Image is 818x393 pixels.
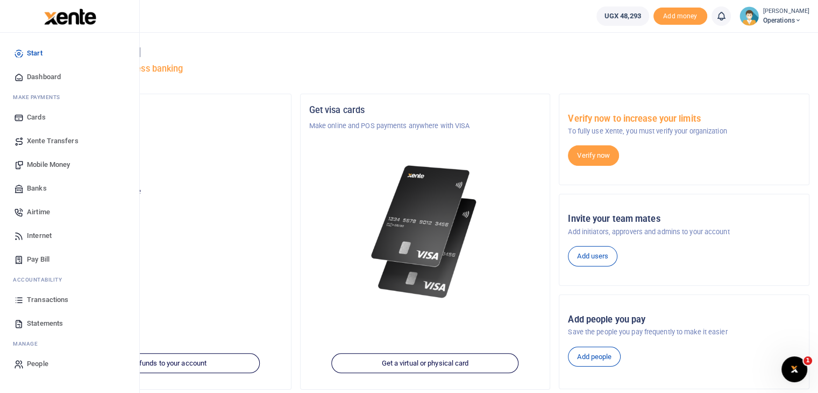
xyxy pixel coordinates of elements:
h5: Organization [50,105,282,116]
a: Add people [568,347,621,367]
a: Internet [9,224,131,248]
a: Add money [653,11,707,19]
img: xente-_physical_cards.png [367,157,483,307]
a: Add users [568,246,617,266]
a: Statements [9,312,131,335]
p: MAARIFASASA LIMITED [50,121,282,131]
span: People [27,359,48,369]
h5: UGX 48,293 [50,200,282,210]
span: Statements [27,318,63,329]
a: profile-user [PERSON_NAME] Operations [739,6,809,26]
p: Your current account balance [50,186,282,197]
a: People [9,352,131,376]
span: anage [18,340,38,348]
a: Pay Bill [9,248,131,271]
span: Dashboard [27,72,61,82]
span: Start [27,48,42,59]
span: Transactions [27,294,68,305]
img: logo-large [44,9,96,25]
h5: Welcome to better business banking [41,64,809,74]
span: countability [21,276,62,284]
span: ake Payments [18,93,60,101]
iframe: Intercom live chat [781,356,807,382]
span: Cards [27,112,46,123]
a: Xente Transfers [9,129,131,153]
span: 1 [803,356,812,365]
p: To fully use Xente, you must verify your organization [568,126,800,137]
a: Get a virtual or physical card [332,353,519,374]
li: M [9,89,131,106]
a: Airtime [9,200,131,224]
span: UGX 48,293 [604,11,641,22]
span: Xente Transfers [27,136,79,146]
h5: Account [50,146,282,157]
a: Add funds to your account [73,353,260,374]
li: M [9,335,131,352]
li: Ac [9,271,131,288]
a: Banks [9,177,131,200]
h4: Hello [PERSON_NAME] [41,46,809,58]
a: UGX 48,293 [596,6,649,26]
img: profile-user [739,6,759,26]
a: logo-small logo-large logo-large [43,12,96,20]
span: Operations [763,16,809,25]
li: Toup your wallet [653,8,707,25]
h5: Invite your team mates [568,214,800,224]
span: Airtime [27,207,50,217]
p: Make online and POS payments anywhere with VISA [309,121,542,131]
a: Verify now [568,145,619,166]
a: Dashboard [9,65,131,89]
a: Start [9,41,131,65]
span: Banks [27,183,47,194]
p: Add initiators, approvers and admins to your account [568,227,800,237]
li: Wallet ballance [592,6,653,26]
p: Save the people you pay frequently to make it easier [568,327,800,338]
span: Internet [27,230,52,241]
h5: Get visa cards [309,105,542,116]
small: [PERSON_NAME] [763,7,809,16]
a: Transactions [9,288,131,312]
span: Mobile Money [27,159,70,170]
h5: Verify now to increase your limits [568,114,800,124]
p: Operations [50,163,282,173]
h5: Add people you pay [568,314,800,325]
a: Mobile Money [9,153,131,177]
a: Cards [9,106,131,129]
span: Add money [653,8,707,25]
span: Pay Bill [27,254,49,265]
